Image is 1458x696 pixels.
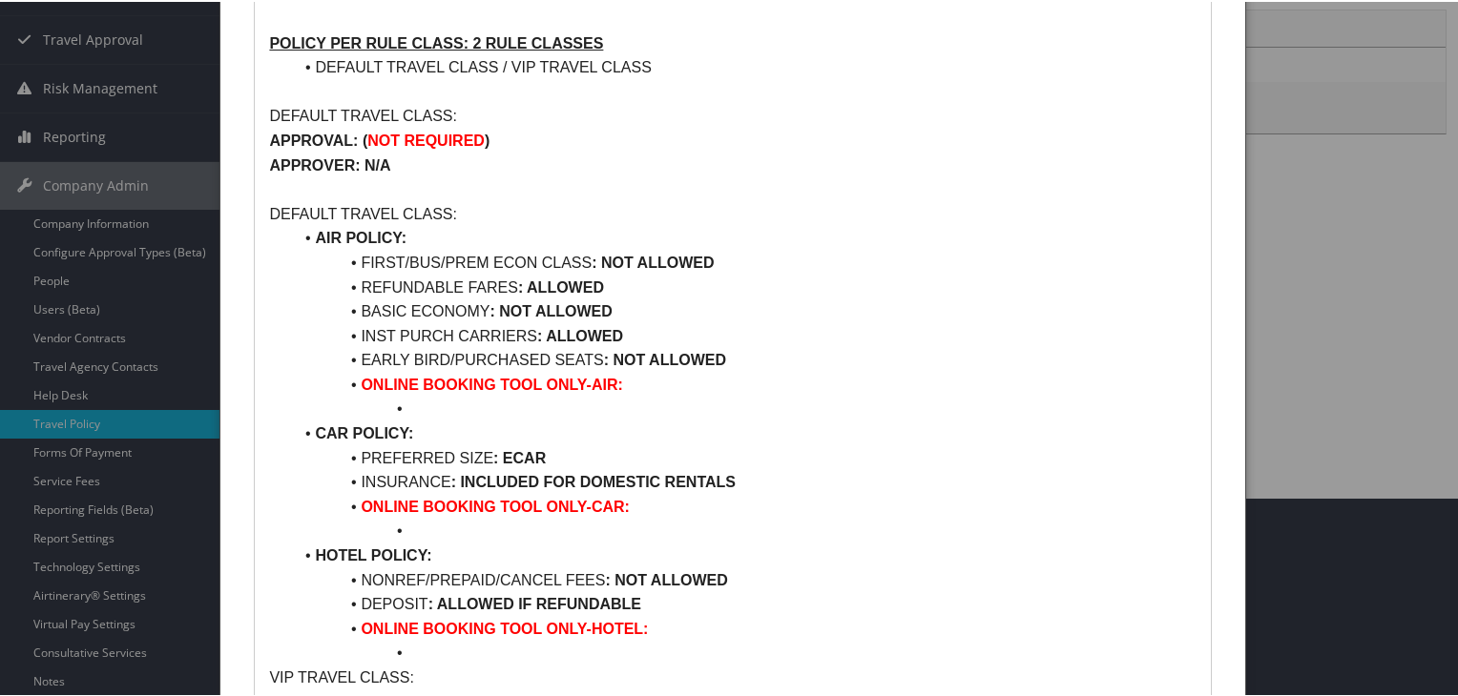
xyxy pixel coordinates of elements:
strong: : INCLUDED FOR DOMESTIC RENTALS [451,472,736,488]
strong: : ALLOWED [518,277,604,294]
li: DEFAULT TRAVEL CLASS / VIP TRAVEL CLASS [292,53,1196,78]
strong: ONLINE BOOKING TOOL ONLY-HOTEL: [361,619,648,635]
strong: : ALLOWED IF REFUNDABLE [428,594,641,610]
strong: APPROVAL: ( [269,131,367,147]
li: DEPOSIT [292,590,1196,615]
li: REFUNDABLE FARES [292,274,1196,298]
strong: ONLINE BOOKING TOOL ONLY-CAR: [361,497,630,513]
u: POLICY PER RULE CLASS: 2 RULE CLASSES [269,33,603,50]
strong: : ECAR [493,448,546,464]
li: NONREF/PREPAID/CANCEL FEES [292,566,1196,591]
strong: AIR POLICY: [315,228,406,244]
strong: HOTEL POLICY: [315,545,431,562]
strong: : NOT ALLOWED [490,301,613,317]
li: INSURANCE [292,468,1196,493]
li: INST PURCH CARRIERS [292,322,1196,347]
li: PREFERRED SIZE [292,444,1196,469]
p: VIP TRAVEL CLASS: [269,664,1196,688]
strong: CAR POLICY: [315,423,413,440]
strong: APPROVER: N/A [269,155,390,172]
strong: : NOT ALLOWED [605,570,727,586]
li: BASIC ECONOMY [292,297,1196,322]
p: DEFAULT TRAVEL CLASS: [269,200,1196,225]
strong: ONLINE BOOKING TOOL ONLY-AIR: [361,375,622,391]
strong: : NOT ALLOWED [604,350,726,366]
li: FIRST/BUS/PREM ECON CLASS [292,249,1196,274]
li: EARLY BIRD/PURCHASED SEATS [292,346,1196,371]
strong: : NOT ALLOWED [592,253,714,269]
strong: : ALLOWED [537,326,623,342]
p: DEFAULT TRAVEL CLASS: [269,102,1196,127]
strong: ) [485,131,489,147]
strong: NOT REQUIRED [367,131,485,147]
